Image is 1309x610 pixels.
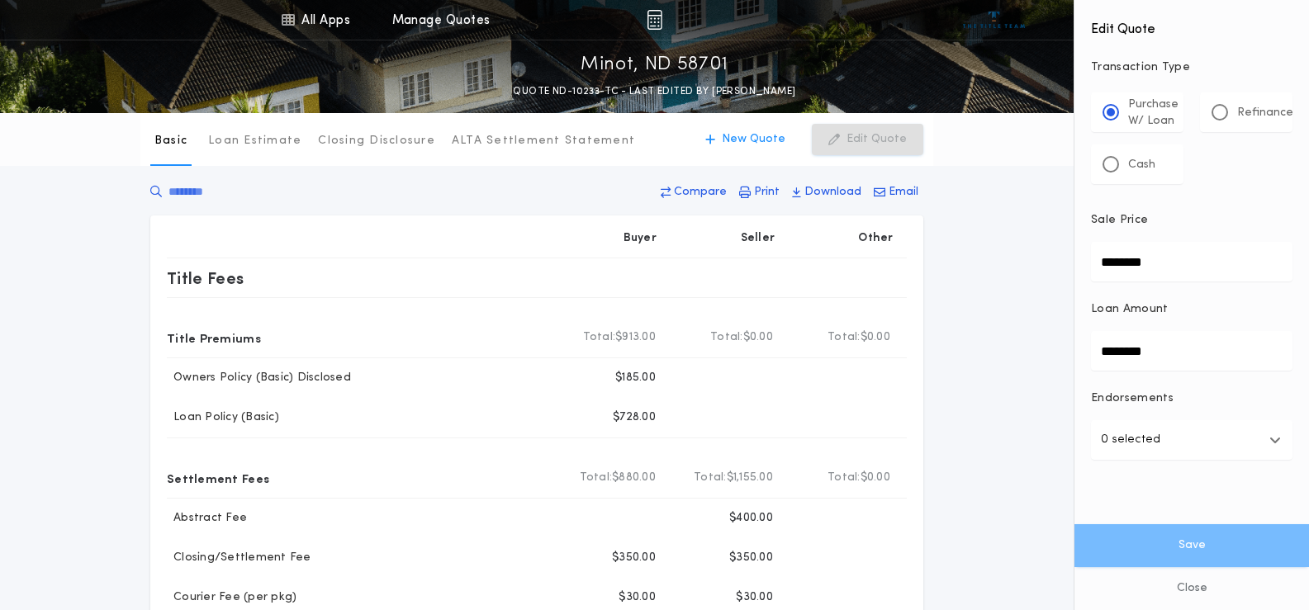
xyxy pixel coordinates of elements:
p: Print [754,184,780,201]
p: Title Fees [167,265,244,291]
p: Purchase W/ Loan [1128,97,1179,130]
p: Owners Policy (Basic) Disclosed [167,370,351,386]
p: Refinance [1237,105,1293,121]
b: Total: [828,329,861,346]
p: Compare [674,184,727,201]
p: Seller [741,230,775,247]
p: Cash [1128,157,1155,173]
button: Compare [656,177,732,207]
p: Title Premiums [167,324,261,351]
p: $400.00 [729,510,773,527]
p: Loan Estimate [208,133,301,149]
p: $350.00 [612,550,656,566]
p: $30.00 [736,589,773,606]
span: $1,155.00 [727,470,773,486]
p: Other [859,230,894,247]
span: $0.00 [743,329,773,346]
p: Transaction Type [1091,59,1292,76]
button: New Quote [689,124,802,155]
p: QUOTE ND-10233-TC - LAST EDITED BY [PERSON_NAME] [513,83,795,100]
b: Total: [828,470,861,486]
p: $185.00 [615,370,656,386]
p: Courier Fee (per pkg) [167,589,296,606]
b: Total: [710,329,743,346]
button: Print [734,177,785,207]
b: Total: [583,329,616,346]
input: Sale Price [1091,242,1292,281]
p: Basic [154,133,187,149]
img: img [647,10,662,30]
button: Edit Quote [812,124,923,155]
span: $880.00 [612,470,656,486]
button: Close [1074,567,1309,610]
p: $728.00 [613,409,656,426]
img: vs-icon [963,12,1025,28]
p: Loan Amount [1091,301,1169,318]
p: 0 selected [1101,430,1160,450]
p: Endorsements [1091,390,1292,407]
button: Email [869,177,923,207]
p: Sale Price [1091,212,1148,229]
p: ALTA Settlement Statement [452,133,635,149]
b: Total: [694,470,727,486]
p: Settlement Fees [167,465,269,491]
p: Email [889,184,918,201]
span: $913.00 [615,329,656,346]
p: Download [804,184,861,201]
input: Loan Amount [1091,331,1292,371]
p: Closing Disclosure [318,133,435,149]
p: Minot, ND 58701 [581,52,728,78]
button: Save [1074,524,1309,567]
p: $350.00 [729,550,773,566]
p: Edit Quote [847,131,907,148]
p: Abstract Fee [167,510,247,527]
p: $30.00 [619,589,656,606]
p: Closing/Settlement Fee [167,550,311,566]
b: Total: [580,470,613,486]
h4: Edit Quote [1091,10,1292,40]
p: Buyer [624,230,657,247]
span: $0.00 [861,470,890,486]
button: Download [787,177,866,207]
button: 0 selected [1091,420,1292,460]
p: Loan Policy (Basic) [167,409,279,426]
span: $0.00 [861,329,890,346]
p: New Quote [722,131,785,148]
